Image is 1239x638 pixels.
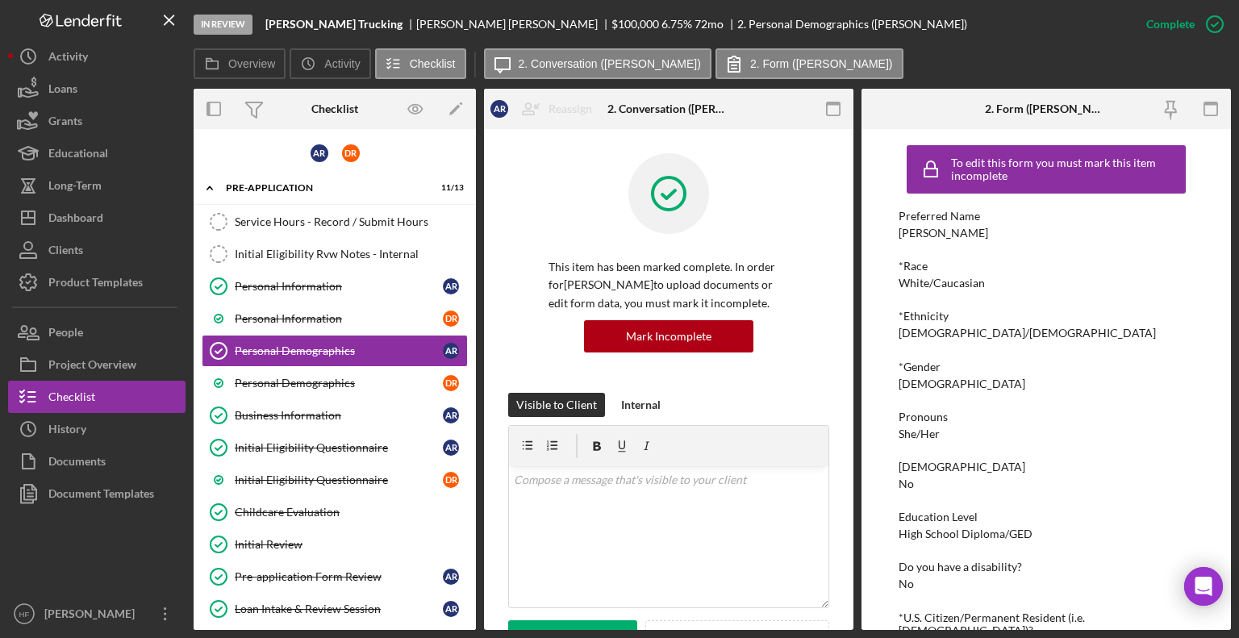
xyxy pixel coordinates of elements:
div: Personal Information [235,280,443,293]
div: A R [443,440,459,456]
div: Pre-Application [226,183,423,193]
div: Product Templates [48,266,143,302]
label: Checklist [410,57,456,70]
div: Preferred Name [899,210,1194,223]
div: Project Overview [48,348,136,385]
button: Overview [194,48,286,79]
div: Visible to Client [516,393,597,417]
div: [PERSON_NAME] [40,598,145,634]
div: Open Intercom Messenger [1184,567,1223,606]
div: [PERSON_NAME] [899,227,988,240]
span: $100,000 [611,17,659,31]
div: Do you have a disability? [899,561,1194,573]
div: Business Information [235,409,443,422]
div: Pronouns [899,411,1194,423]
button: Grants [8,105,186,137]
div: Service Hours - Record / Submit Hours [235,215,467,228]
button: 2. Form ([PERSON_NAME]) [715,48,903,79]
button: Educational [8,137,186,169]
div: Loans [48,73,77,109]
a: Personal DemographicsDR [202,367,468,399]
button: Project Overview [8,348,186,381]
div: 2. Personal Demographics ([PERSON_NAME]) [737,18,967,31]
div: *Ethnicity [899,310,1194,323]
div: A R [490,100,508,118]
button: ARReassign [482,93,608,125]
a: People [8,316,186,348]
div: She/Her [899,427,940,440]
div: White/Caucasian [899,277,985,290]
a: Document Templates [8,477,186,510]
div: Mark Incomplete [626,320,711,352]
a: Business InformationAR [202,399,468,432]
div: 11 / 13 [435,183,464,193]
a: Initial Review [202,528,468,561]
div: 2. Form ([PERSON_NAME]) [985,102,1108,115]
button: Clients [8,234,186,266]
button: History [8,413,186,445]
div: [DEMOGRAPHIC_DATA] [899,461,1194,473]
div: People [48,316,83,352]
div: History [48,413,86,449]
div: Internal [621,393,661,417]
div: A R [443,407,459,423]
div: Initial Review [235,538,467,551]
a: Initial Eligibility QuestionnaireAR [202,432,468,464]
button: 2. Conversation ([PERSON_NAME]) [484,48,711,79]
button: Checklist [375,48,466,79]
div: Dashboard [48,202,103,238]
div: [DEMOGRAPHIC_DATA]/[DEMOGRAPHIC_DATA] [899,327,1156,340]
div: Education Level [899,511,1194,523]
div: A R [443,569,459,585]
div: Childcare Evaluation [235,506,467,519]
div: Initial Eligibility Questionnaire [235,473,443,486]
div: A R [443,601,459,617]
button: Activity [8,40,186,73]
div: Personal Information [235,312,443,325]
b: [PERSON_NAME] Trucking [265,18,403,31]
button: Long-Term [8,169,186,202]
a: Personal InformationDR [202,302,468,335]
div: [DEMOGRAPHIC_DATA] [899,377,1025,390]
p: This item has been marked complete. In order for [PERSON_NAME] to upload documents or edit form d... [549,258,789,312]
button: Documents [8,445,186,477]
div: A R [311,144,328,162]
button: Mark Incomplete [584,320,753,352]
div: D R [443,375,459,391]
div: *U.S. Citizen/Permanent Resident (i.e. [DEMOGRAPHIC_DATA])? [899,611,1194,637]
button: Complete [1130,8,1231,40]
a: Childcare Evaluation [202,496,468,528]
div: Complete [1146,8,1195,40]
label: 2. Conversation ([PERSON_NAME]) [519,57,701,70]
div: 6.75 % [661,18,692,31]
button: HF[PERSON_NAME] [8,598,186,630]
a: Personal InformationAR [202,270,468,302]
label: Overview [228,57,275,70]
button: Visible to Client [508,393,605,417]
button: Internal [613,393,669,417]
div: No [899,578,914,590]
div: Document Templates [48,477,154,514]
div: Activity [48,40,88,77]
a: Initial Eligibility Rvw Notes - Internal [202,238,468,270]
div: 72 mo [695,18,724,31]
div: [PERSON_NAME] [PERSON_NAME] [416,18,611,31]
a: Initial Eligibility QuestionnaireDR [202,464,468,496]
a: Pre-application Form ReviewAR [202,561,468,593]
div: Personal Demographics [235,344,443,357]
label: Activity [324,57,360,70]
button: Activity [290,48,370,79]
button: Product Templates [8,266,186,298]
button: Loans [8,73,186,105]
div: 2. Conversation ([PERSON_NAME]) [607,102,731,115]
a: Personal DemographicsAR [202,335,468,367]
